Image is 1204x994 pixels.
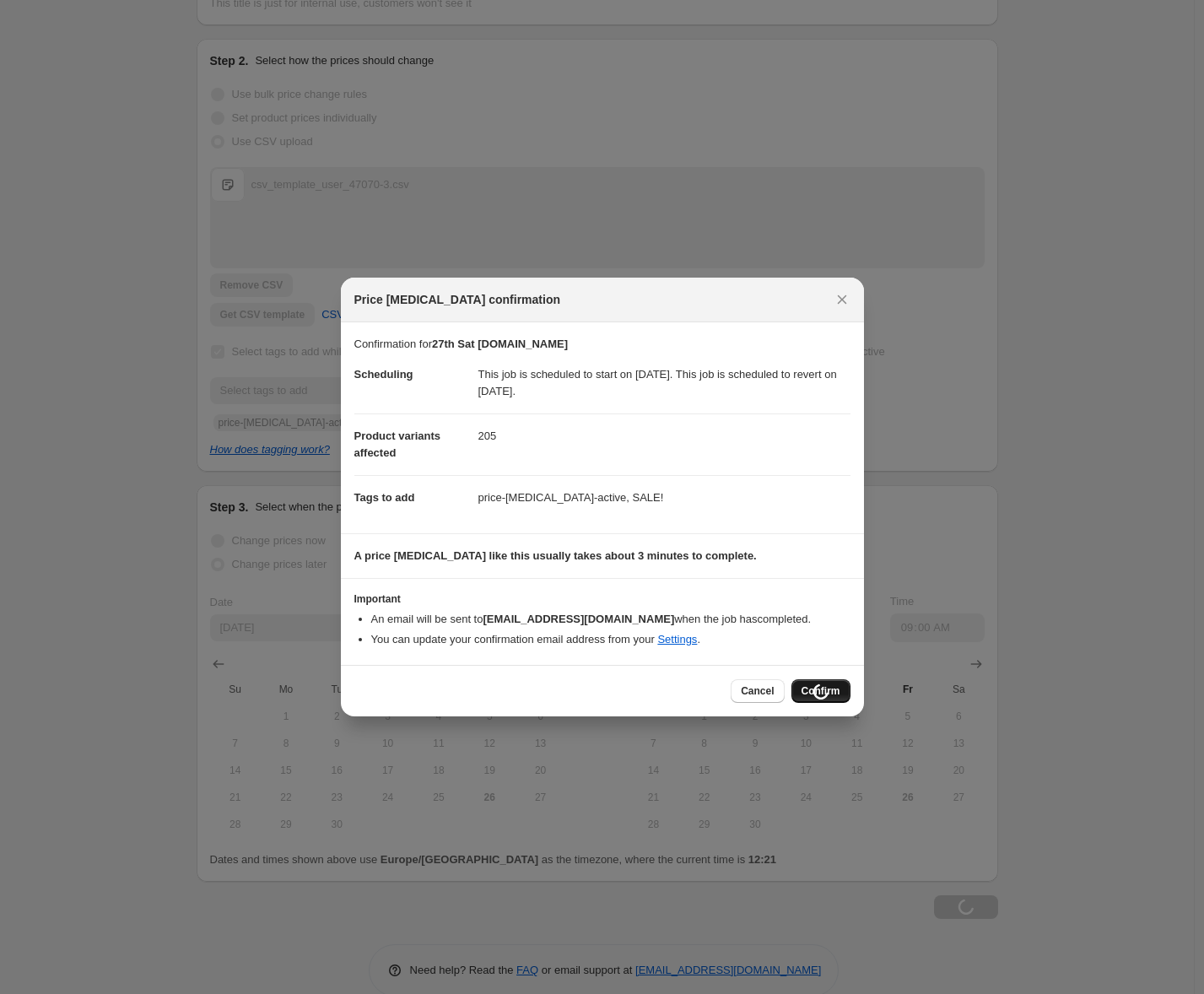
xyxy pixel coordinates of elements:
h3: Important [354,592,850,606]
b: 27th Sat [DOMAIN_NAME] [432,338,568,350]
b: [EMAIL_ADDRESS][DOMAIN_NAME] [483,613,674,625]
dd: price-[MEDICAL_DATA]-active, SALE! [478,475,850,520]
span: Price [MEDICAL_DATA] confirmation [354,291,561,308]
li: An email will be sent to when the job has completed . [371,611,850,628]
span: Scheduling [354,368,413,381]
p: Confirmation for [354,336,850,353]
li: You can update your confirmation email address from your . [371,631,850,648]
button: Cancel [731,679,784,703]
span: Product variants affected [354,429,441,459]
a: Settings [657,633,697,646]
button: Close [830,288,854,311]
b: A price [MEDICAL_DATA] like this usually takes about 3 minutes to complete. [354,549,757,562]
dd: This job is scheduled to start on [DATE]. This job is scheduled to revert on [DATE]. [478,353,850,413]
dd: 205 [478,413,850,458]
span: Tags to add [354,491,415,504]
span: Cancel [741,684,774,698]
